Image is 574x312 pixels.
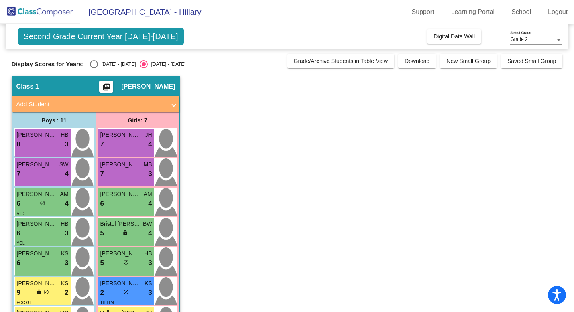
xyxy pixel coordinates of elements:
span: HB [144,249,152,258]
span: AM [144,190,152,199]
span: 6 [100,199,104,209]
span: do_not_disturb_alt [123,259,129,265]
span: ATD [17,211,24,216]
span: New Small Group [446,58,491,64]
span: [PERSON_NAME] [17,160,57,169]
span: TIL ITM [100,300,114,305]
span: 4 [65,199,68,209]
button: Grade/Archive Students in Table View [287,54,395,68]
span: MB [144,160,152,169]
span: do_not_disturb_alt [40,200,45,206]
span: Class 1 [16,83,39,91]
span: 6 [17,258,20,268]
span: [PERSON_NAME] [100,249,140,258]
span: FOC GT [17,300,32,305]
span: Second Grade Current Year [DATE]-[DATE] [18,28,184,45]
span: 3 [148,288,152,298]
div: [DATE] - [DATE] [148,61,185,68]
span: [PERSON_NAME] [17,190,57,199]
span: 4 [148,139,152,150]
span: Digital Data Wall [434,33,475,40]
button: Saved Small Group [501,54,562,68]
span: [PERSON_NAME] [PERSON_NAME] [100,190,140,199]
span: 3 [65,139,68,150]
a: Learning Portal [445,6,501,18]
span: JH [145,131,152,139]
span: SW [59,160,69,169]
span: [PERSON_NAME] [17,279,57,288]
span: Download [405,58,429,64]
a: Support [405,6,441,18]
a: Logout [541,6,574,18]
span: 9 [17,288,20,298]
span: 3 [148,169,152,179]
div: Girls: 7 [96,112,179,128]
span: Display Scores for Years: [12,61,84,68]
span: 3 [65,258,68,268]
span: 7 [17,169,20,179]
span: HB [61,131,68,139]
span: [PERSON_NAME] [17,220,57,228]
span: [PERSON_NAME] [PERSON_NAME] [17,131,57,139]
span: [PERSON_NAME] [100,160,140,169]
button: Digital Data Wall [427,29,481,44]
span: 4 [148,199,152,209]
span: 5 [100,228,104,239]
span: KS [61,279,69,288]
span: Bristol [PERSON_NAME] [100,220,140,228]
span: [PERSON_NAME] [17,249,57,258]
mat-radio-group: Select an option [90,60,185,68]
span: 2 [65,288,68,298]
span: lock [36,289,42,295]
div: Boys : 11 [12,112,96,128]
div: [DATE] - [DATE] [98,61,136,68]
span: 4 [148,228,152,239]
button: Print Students Details [99,81,113,93]
span: [PERSON_NAME] [100,279,140,288]
span: lock [122,230,128,235]
span: Grade/Archive Students in Table View [294,58,388,64]
span: Saved Small Group [507,58,556,64]
span: [GEOGRAPHIC_DATA] - Hillary [80,6,202,18]
a: School [505,6,537,18]
span: YGL [17,241,25,245]
span: [PERSON_NAME] [100,131,140,139]
span: 8 [17,139,20,150]
button: Download [398,54,436,68]
span: 3 [148,258,152,268]
mat-expansion-panel-header: Add Student [12,96,179,112]
span: BW [143,220,152,228]
span: 6 [17,199,20,209]
button: New Small Group [440,54,497,68]
span: KS [145,279,152,288]
span: KS [61,249,69,258]
mat-icon: picture_as_pdf [102,83,111,94]
span: [PERSON_NAME] [121,83,175,91]
span: 7 [100,139,104,150]
span: 5 [100,258,104,268]
span: do_not_disturb_alt [43,289,49,295]
span: 3 [65,228,68,239]
span: AM [60,190,69,199]
span: 6 [17,228,20,239]
mat-panel-title: Add Student [16,100,166,109]
span: 7 [100,169,104,179]
span: Grade 2 [510,36,527,42]
span: 4 [65,169,68,179]
span: 2 [100,288,104,298]
span: HB [61,220,68,228]
span: do_not_disturb_alt [123,289,129,295]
